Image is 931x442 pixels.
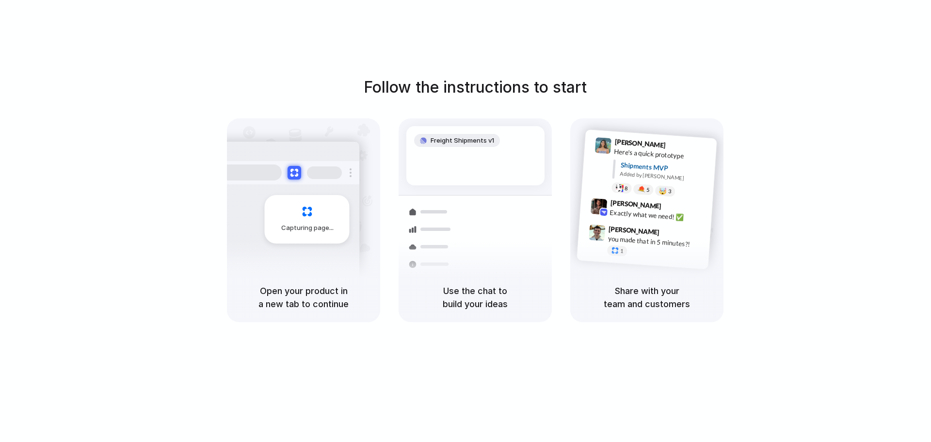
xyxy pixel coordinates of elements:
h1: Follow the instructions to start [364,76,587,99]
span: [PERSON_NAME] [609,224,660,238]
div: Added by [PERSON_NAME] [620,170,709,184]
span: [PERSON_NAME] [614,136,666,150]
span: [PERSON_NAME] [610,197,661,212]
span: Capturing page [281,223,335,233]
div: Exactly what we need! ✅ [610,207,706,224]
span: Freight Shipments v1 [431,136,494,146]
span: 8 [625,186,628,191]
span: 9:41 AM [669,141,689,153]
h5: Use the chat to build your ideas [410,284,540,311]
div: you made that in 5 minutes?! [608,233,705,250]
span: 3 [668,189,672,194]
span: 1 [620,248,624,254]
div: Here's a quick prototype [614,147,711,163]
span: 5 [646,187,650,193]
h5: Share with your team and customers [582,284,712,311]
div: 🤯 [659,187,667,195]
span: 9:42 AM [664,202,684,213]
div: Shipments MVP [620,160,710,176]
span: 9:47 AM [662,228,682,240]
h5: Open your product in a new tab to continue [239,284,369,311]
